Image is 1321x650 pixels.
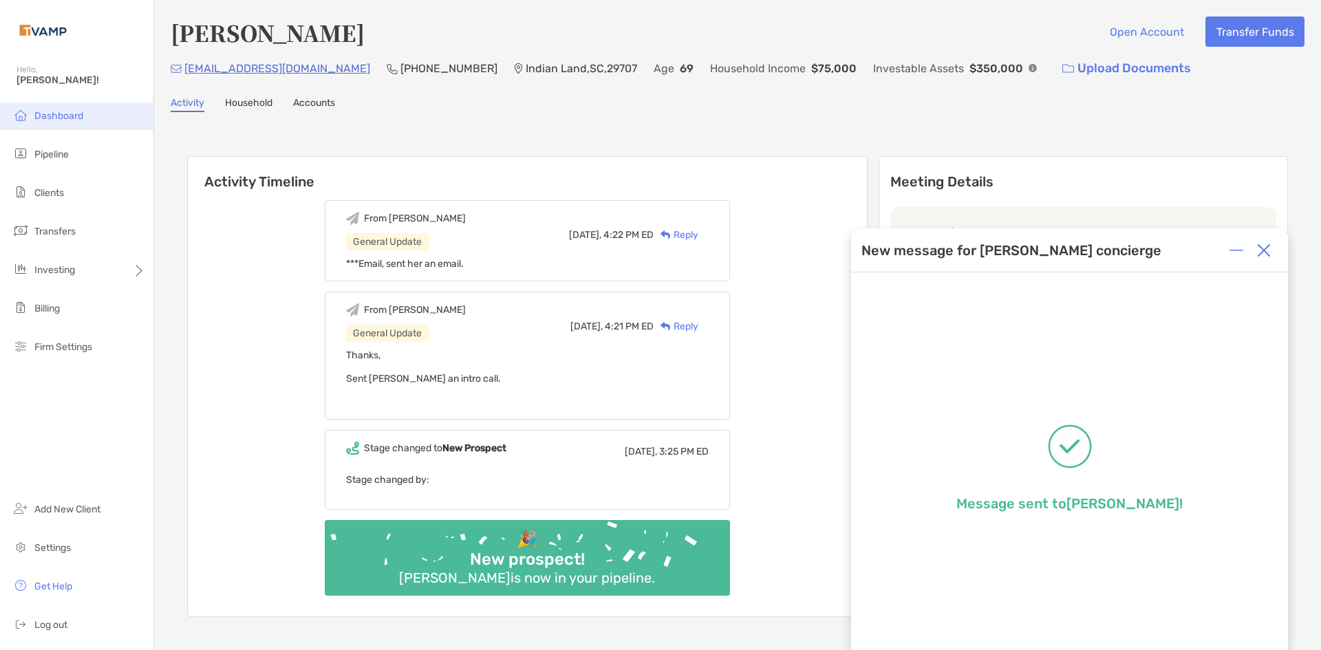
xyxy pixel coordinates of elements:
[346,349,501,384] span: Thanks, Sent [PERSON_NAME] an intro call.
[514,63,523,74] img: Location Icon
[34,264,75,276] span: Investing
[34,149,69,160] span: Pipeline
[511,530,543,550] div: 🎉
[17,74,145,86] span: [PERSON_NAME]!
[34,187,64,199] span: Clients
[873,60,964,77] p: Investable Assets
[293,97,335,112] a: Accounts
[346,325,429,342] div: General Update
[1257,243,1271,257] img: Close
[710,60,806,77] p: Household Income
[12,539,29,555] img: settings icon
[603,229,654,241] span: 4:22 PM ED
[12,261,29,277] img: investing icon
[364,213,466,224] div: From [PERSON_NAME]
[1062,64,1074,74] img: button icon
[34,503,100,515] span: Add New Client
[12,577,29,594] img: get-help icon
[325,520,730,584] img: Confetti
[861,242,1161,259] div: New message for [PERSON_NAME] concierge
[570,321,603,332] span: [DATE],
[526,60,637,77] p: Indian Land , SC , 29707
[225,97,272,112] a: Household
[12,107,29,123] img: dashboard icon
[400,60,497,77] p: [PHONE_NUMBER]
[364,304,466,316] div: From [PERSON_NAME]
[901,224,1266,241] p: Next meeting
[12,338,29,354] img: firm-settings icon
[346,303,359,316] img: Event icon
[394,570,660,586] div: [PERSON_NAME] is now in your pipeline.
[34,341,92,353] span: Firm Settings
[956,495,1183,512] p: Message sent to [PERSON_NAME] !
[442,442,506,454] b: New Prospect
[659,446,709,457] span: 3:25 PM ED
[969,60,1023,77] p: $350,000
[569,229,601,241] span: [DATE],
[387,63,398,74] img: Phone Icon
[12,222,29,239] img: transfers icon
[34,542,71,554] span: Settings
[890,173,1277,191] p: Meeting Details
[17,6,69,55] img: Zoe Logo
[1048,424,1092,468] img: Message successfully sent
[12,299,29,316] img: billing icon
[184,60,370,77] p: [EMAIL_ADDRESS][DOMAIN_NAME]
[12,145,29,162] img: pipeline icon
[654,60,674,77] p: Age
[364,442,506,454] div: Stage changed to
[1205,17,1304,47] button: Transfer Funds
[12,184,29,200] img: clients icon
[464,550,590,570] div: New prospect!
[34,303,60,314] span: Billing
[346,442,359,455] img: Event icon
[346,258,464,270] span: ***Email, sent her an email.
[171,17,365,48] h4: [PERSON_NAME]
[1029,64,1037,72] img: Info Icon
[1099,17,1194,47] button: Open Account
[12,616,29,632] img: logout icon
[660,230,671,239] img: Reply icon
[346,233,429,250] div: General Update
[346,212,359,225] img: Event icon
[654,228,698,242] div: Reply
[188,157,867,190] h6: Activity Timeline
[34,619,67,631] span: Log out
[34,226,76,237] span: Transfers
[680,60,694,77] p: 69
[811,60,857,77] p: $75,000
[171,97,204,112] a: Activity
[605,321,654,332] span: 4:21 PM ED
[1229,243,1243,257] img: Expand or collapse
[171,65,182,73] img: Email Icon
[1053,54,1200,83] a: Upload Documents
[625,446,657,457] span: [DATE],
[654,319,698,334] div: Reply
[12,500,29,517] img: add_new_client icon
[346,471,709,488] p: Stage changed by:
[34,581,72,592] span: Get Help
[660,322,671,331] img: Reply icon
[34,110,83,122] span: Dashboard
